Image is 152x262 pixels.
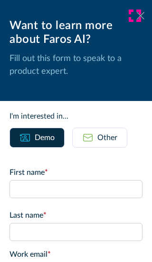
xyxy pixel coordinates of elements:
div: Other [97,132,117,143]
div: Demo [35,132,55,143]
div: I'm interested in... [9,111,142,122]
label: First name [9,167,142,178]
div: Want to learn more about Faros AI? [9,19,142,47]
p: Fill out this form to speak to a product expert. [9,52,142,78]
label: Work email [9,249,142,260]
label: Last name [9,210,142,221]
